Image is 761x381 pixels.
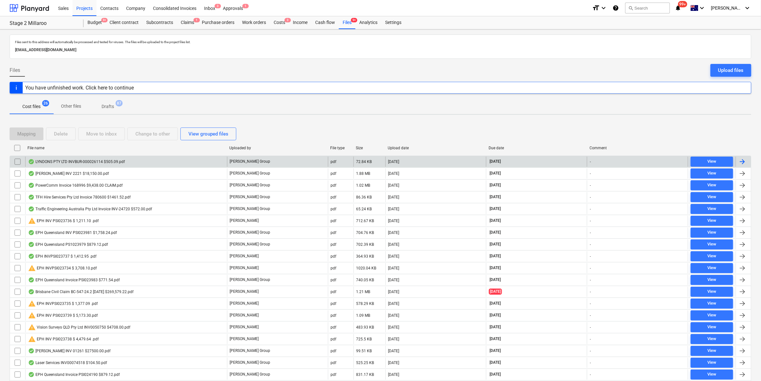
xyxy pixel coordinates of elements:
i: keyboard_arrow_down [698,4,706,12]
i: format_size [592,4,600,12]
div: - [590,230,591,235]
div: Upload files [718,66,744,74]
span: warning [28,300,36,307]
div: View [707,276,716,284]
div: Uploaded by [229,146,325,150]
div: 725.5 KB [356,337,372,341]
div: Files [339,16,355,29]
div: 65.24 KB [356,207,372,211]
div: View [707,241,716,248]
p: [PERSON_NAME] Group [230,159,270,164]
span: 99+ [678,1,688,7]
span: 26 [42,100,49,106]
span: 3 [215,4,221,8]
div: OCR finished [28,277,34,283]
div: 1020.04 KB [356,266,377,270]
div: - [590,254,591,259]
div: - [590,301,591,306]
div: View [707,264,716,272]
div: - [590,183,591,188]
div: Cash flow [311,16,339,29]
div: [DATE] [388,242,400,247]
span: [DATE] [489,265,501,271]
div: View [707,229,716,236]
p: [PERSON_NAME] Group [230,242,270,247]
div: [DATE] [388,254,400,259]
div: - [590,171,591,176]
div: [DATE] [388,266,400,270]
span: [DATE] [489,194,501,200]
button: Search [625,3,670,13]
div: - [590,219,591,223]
div: pdf [331,372,337,377]
div: pdf [331,361,337,365]
div: View [707,253,716,260]
div: OCR finished [28,360,34,365]
a: Subcontracts [142,16,177,29]
span: warning [28,264,36,272]
div: LYNDONS PTY LTD INVBUR-000026114 $505.09.pdf [28,159,125,164]
div: OCR finished [28,230,34,235]
p: [PERSON_NAME] [230,218,259,223]
div: 1.88 MB [356,171,370,176]
button: View [691,228,733,238]
div: EPH INVPSI023734 $ 3,708.10.pdf [28,264,97,272]
div: 1.21 MB [356,290,370,294]
div: 525.25 KB [356,361,374,365]
div: Upload date [388,146,484,150]
div: Client contract [106,16,142,29]
div: You have unfinished work. Click here to continue [25,85,134,91]
p: [PERSON_NAME] [230,253,259,259]
span: Files [10,66,20,74]
button: View [691,275,733,285]
div: [DATE] [388,159,400,164]
button: View [691,204,733,214]
div: Laser Services INV00074518 $104.50.pdf [28,360,107,365]
span: [DATE] [489,336,501,342]
div: 702.39 KB [356,242,374,247]
div: pdf [331,171,337,176]
span: 87 [116,100,123,106]
div: [DATE] [388,349,400,353]
div: pdf [331,219,337,223]
div: EPH INV PSI023736 $ 1,211.10 .pdf [28,217,99,225]
div: View [707,312,716,319]
p: [PERSON_NAME] [230,265,259,271]
div: EPH Queensland PS1023979 $879.12.pdf [28,242,108,247]
span: 9+ [101,18,108,22]
p: [PERSON_NAME] Group [230,277,270,283]
div: pdf [331,230,337,235]
div: View [707,193,716,201]
div: pdf [331,337,337,341]
span: search [628,5,633,11]
a: Purchase orders [198,16,238,29]
span: 1 [194,18,200,22]
button: View [691,358,733,368]
p: [PERSON_NAME] Group [230,206,270,212]
p: [PERSON_NAME] Group [230,194,270,200]
a: Settings [381,16,405,29]
p: [PERSON_NAME] Group [230,360,270,365]
div: 86.36 KB [356,195,372,199]
div: pdf [331,313,337,318]
button: Upload files [711,64,751,77]
span: [DATE] [489,230,501,235]
div: pdf [331,349,337,353]
button: View [691,322,733,332]
div: OCR finished [28,254,34,259]
span: [DATE] [489,372,501,377]
div: pdf [331,325,337,330]
p: [PERSON_NAME] [230,313,259,318]
span: [DATE] [489,348,501,354]
button: View [691,263,733,273]
div: pdf [331,254,337,259]
div: [DATE] [388,290,400,294]
div: pdf [331,278,337,282]
div: View [707,205,716,213]
button: View [691,346,733,356]
div: [DATE] [388,337,400,341]
div: EPH Queensland Invoice PSI024190 $879.12.pdf [28,372,120,377]
div: Stage 2 Millaroo [10,20,76,27]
